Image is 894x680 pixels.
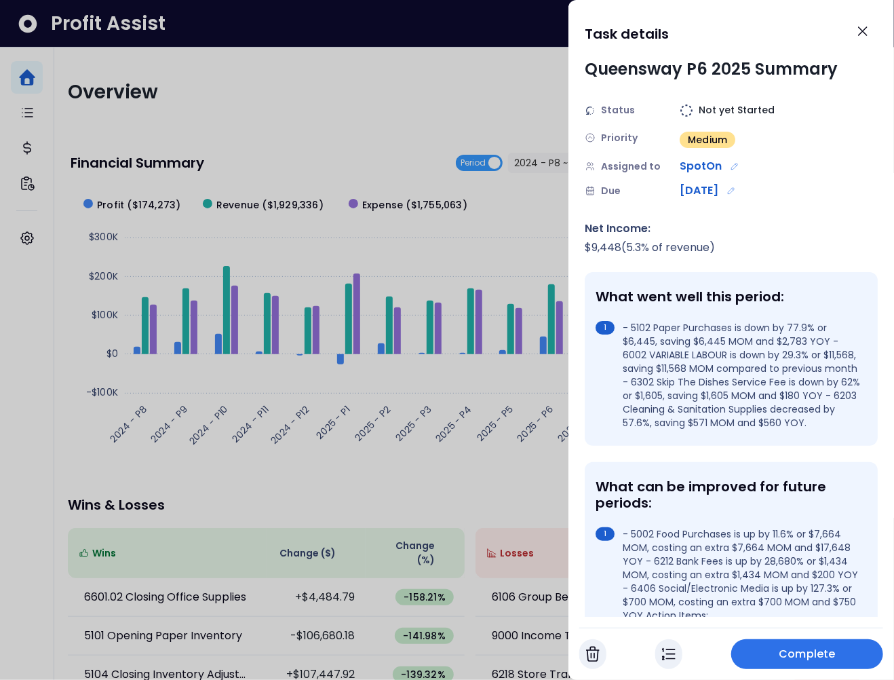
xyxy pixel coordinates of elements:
button: Close [848,16,878,46]
span: SpotOn [680,158,722,174]
button: Edit assignment [727,159,742,174]
div: Net Income: [585,221,878,237]
div: $ 9,448 ( 5.3 % of revenue) [585,240,878,256]
div: What went well this period: [596,288,861,305]
span: Assigned to [601,159,661,174]
li: - 5102 Paper Purchases is down by 77.9% or $6,445, saving $6,445 MOM and $2,783 YOY - 6002 VARIAB... [596,321,861,430]
span: Complete [779,646,836,662]
div: What can be improved for future periods: [596,478,861,511]
img: In Progress [662,646,676,662]
span: Medium [688,133,727,147]
button: Complete [731,639,883,669]
li: - 5002 Food Purchases is up by 11.6% or $7,664 MOM, costing an extra $7,664 MOM and $17,648 YOY -... [596,527,861,622]
div: Queensway P6 2025 Summary [585,57,838,81]
span: Due [601,184,621,198]
span: [DATE] [680,183,718,199]
img: Status [585,105,596,116]
img: Cancel Task [586,646,600,662]
img: Not yet Started [680,104,693,117]
span: Priority [601,131,638,145]
h1: Task details [585,22,669,46]
span: Status [601,103,635,117]
button: Edit due date [724,183,739,198]
span: Not yet Started [699,103,775,117]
